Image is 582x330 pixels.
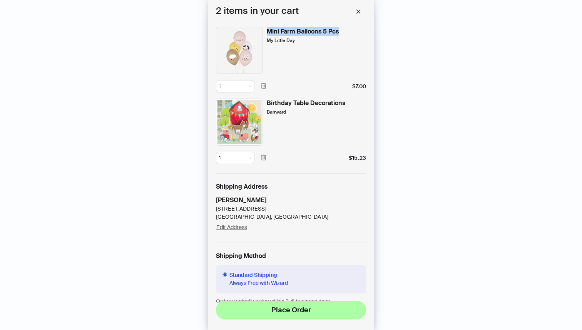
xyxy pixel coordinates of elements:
[271,305,311,315] span: Place Order
[267,27,339,36] div: Mini Farm Balloons 5 Pcs
[216,196,266,204] strong: [PERSON_NAME]
[219,152,251,164] span: 1
[267,109,286,116] div: Barnyard
[216,213,328,221] div: [GEOGRAPHIC_DATA], [GEOGRAPHIC_DATA]
[356,9,361,14] span: close
[216,183,366,191] h2: Shipping Address
[216,221,248,233] button: Edit Address
[267,37,295,44] div: My Little Day
[229,279,288,287] span: Always Free with Wizard
[216,27,263,74] img: shopping
[216,205,328,213] div: [STREET_ADDRESS]
[216,224,247,231] span: Edit Address
[229,271,288,279] span: Standard Shipping
[216,4,299,19] h1: 2 items in your cart
[219,80,251,92] span: 1
[216,301,366,319] button: Place Order
[216,252,366,260] h2: Shipping Method
[349,154,366,162] div: $15.23
[267,99,345,108] div: Birthday Table Decorations
[216,99,263,146] img: shopping
[352,82,366,90] div: $7.00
